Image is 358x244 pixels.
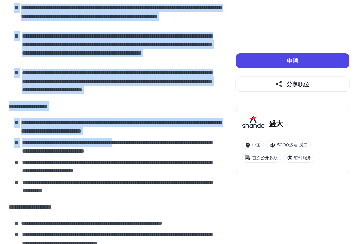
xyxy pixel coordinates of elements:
[252,155,278,160] font: 首次公开募股
[287,57,298,64] font: 申请
[277,142,298,148] font: 5000多名
[287,80,309,88] font: 分享职位
[252,142,261,148] font: 中国
[294,155,311,160] font: 软件服务
[299,142,308,148] font: 员工
[236,77,349,91] button: 分享职位
[269,118,283,127] font: 盛大
[236,53,349,68] button: 申请
[242,112,265,134] img: Sh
